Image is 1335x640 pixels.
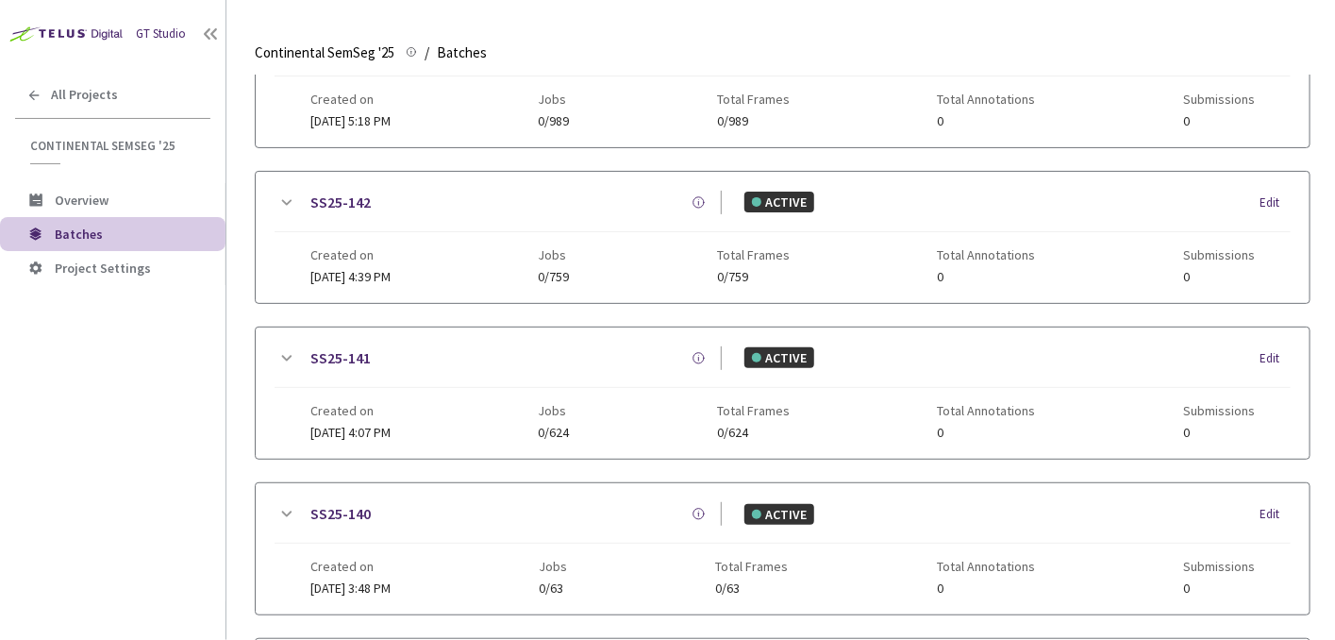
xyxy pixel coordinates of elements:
div: SS25-142ACTIVEEditCreated on[DATE] 4:39 PMJobs0/759Total Frames0/759Total Annotations0Submissions0 [256,172,1310,303]
span: Created on [310,92,391,107]
div: SS25-140ACTIVEEditCreated on[DATE] 3:48 PMJobs0/63Total Frames0/63Total Annotations0Submissions0 [256,483,1310,615]
div: SS25-141ACTIVEEditCreated on[DATE] 4:07 PMJobs0/624Total Frames0/624Total Annotations0Submissions0 [256,328,1310,459]
div: Edit [1260,349,1291,368]
li: / [425,42,429,64]
span: Total Annotations [938,403,1036,418]
span: Total Frames [717,247,790,262]
span: Continental SemSeg '25 [30,138,199,154]
div: ACTIVE [744,192,814,212]
a: SS25-140 [310,502,371,526]
span: 0/624 [538,426,569,440]
span: 0/624 [717,426,790,440]
span: Project Settings [55,260,151,277]
span: Submissions [1183,559,1255,574]
span: 0 [938,426,1036,440]
a: SS25-141 [310,346,371,370]
div: SS25-143ACTIVEEditCreated on[DATE] 5:18 PMJobs0/989Total Frames0/989Total Annotations0Submissions0 [256,16,1310,147]
span: 0/989 [717,114,790,128]
span: Submissions [1183,403,1255,418]
span: 0/63 [715,581,788,596]
span: Jobs [539,559,567,574]
a: SS25-142 [310,191,371,214]
span: All Projects [51,87,118,103]
span: Jobs [538,92,569,107]
span: 0 [1183,114,1255,128]
span: Created on [310,247,391,262]
span: Jobs [538,247,569,262]
span: Submissions [1183,247,1255,262]
span: 0 [1183,270,1255,284]
span: Continental SemSeg '25 [255,42,394,64]
span: 0 [1183,581,1255,596]
span: Total Annotations [938,92,1036,107]
span: Total Frames [717,92,790,107]
span: Created on [310,403,391,418]
span: Batches [55,226,103,243]
span: Overview [55,192,108,209]
span: [DATE] 5:18 PM [310,112,391,129]
span: 0/63 [539,581,567,596]
div: ACTIVE [744,504,814,525]
span: 0 [938,270,1036,284]
span: 0/989 [538,114,569,128]
span: Total Annotations [938,247,1036,262]
div: ACTIVE [744,347,814,368]
span: Created on [310,559,391,574]
span: [DATE] 3:48 PM [310,580,391,597]
span: Total Annotations [937,559,1035,574]
span: Submissions [1183,92,1255,107]
span: 0 [937,581,1035,596]
span: [DATE] 4:07 PM [310,424,391,441]
span: [DATE] 4:39 PM [310,268,391,285]
div: Edit [1260,194,1291,212]
span: 0 [1183,426,1255,440]
span: 0/759 [538,270,569,284]
div: GT Studio [136,25,186,43]
span: Jobs [538,403,569,418]
span: 0/759 [717,270,790,284]
span: Total Frames [717,403,790,418]
span: Batches [437,42,487,64]
span: Total Frames [715,559,788,574]
span: 0 [938,114,1036,128]
div: Edit [1260,505,1291,524]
